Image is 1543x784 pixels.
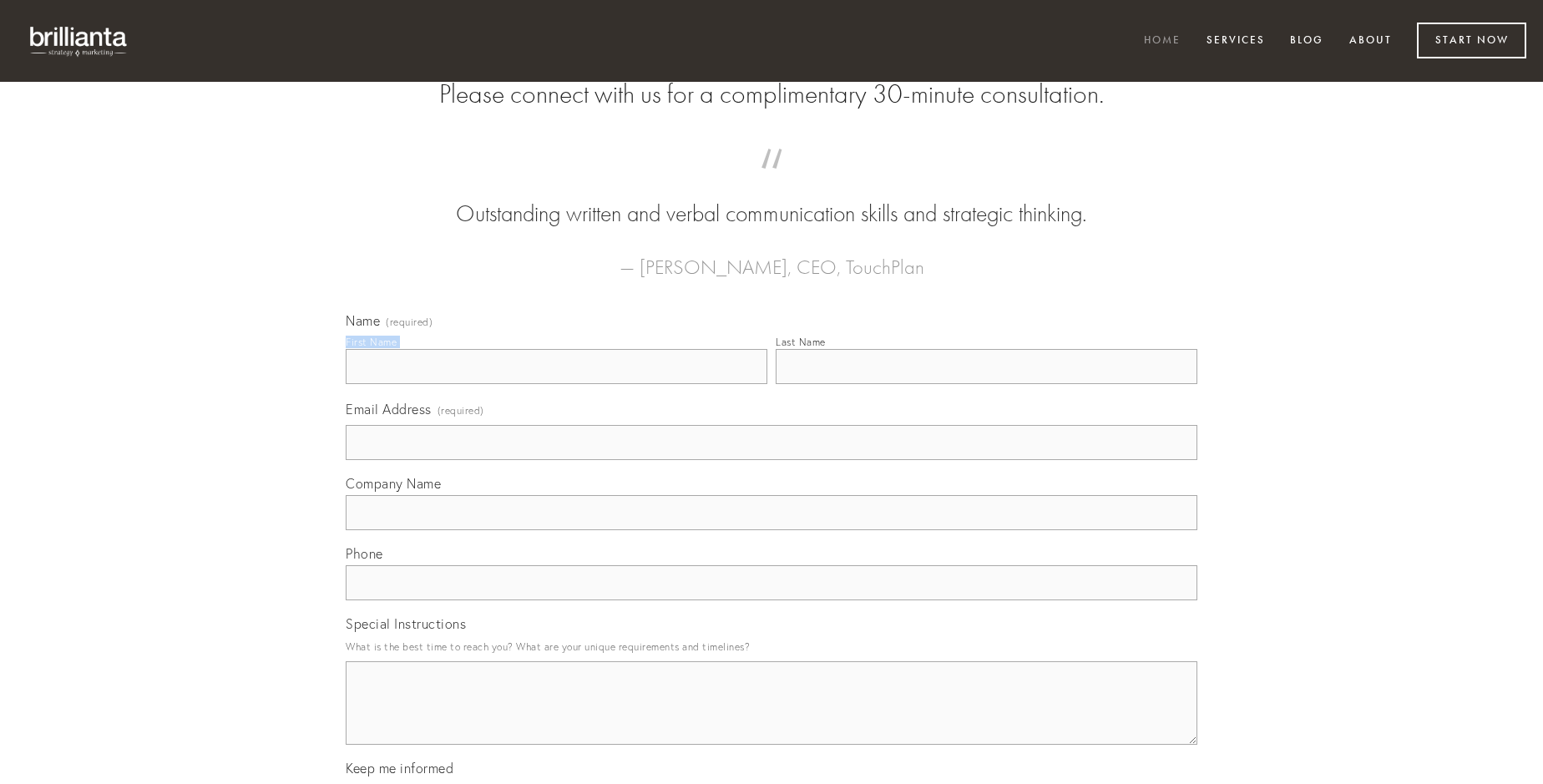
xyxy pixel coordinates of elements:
[346,312,380,329] span: Name
[776,336,826,348] div: Last Name
[438,399,484,422] span: (required)
[346,615,466,632] span: Special Instructions
[1279,28,1334,55] a: Blog
[386,317,433,327] span: (required)
[346,760,453,776] span: Keep me informed
[1417,23,1526,58] a: Start Now
[346,545,383,562] span: Phone
[346,475,441,492] span: Company Name
[372,230,1171,284] figcaption: — [PERSON_NAME], CEO, TouchPlan
[17,17,142,65] img: brillianta - research, strategy, marketing
[372,165,1171,230] blockquote: Outstanding written and verbal communication skills and strategic thinking.
[1338,28,1403,55] a: About
[346,635,1197,658] p: What is the best time to reach you? What are your unique requirements and timelines?
[372,165,1171,198] span: “
[346,401,432,417] span: Email Address
[1196,28,1276,55] a: Services
[1133,28,1191,55] a: Home
[346,336,397,348] div: First Name
[346,78,1197,110] h2: Please connect with us for a complimentary 30-minute consultation.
